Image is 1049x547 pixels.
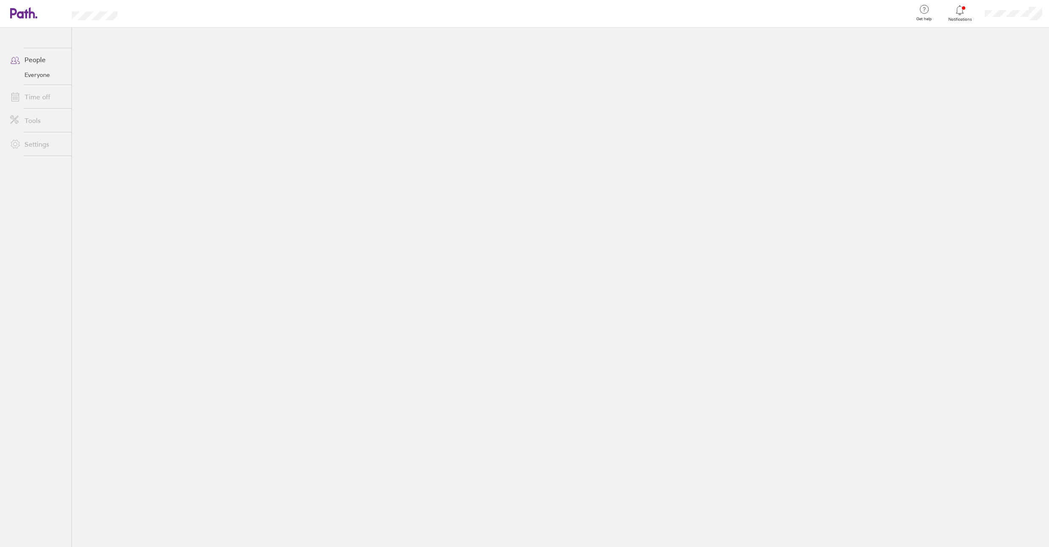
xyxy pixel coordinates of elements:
a: Tools [3,112,71,129]
a: Settings [3,136,71,153]
a: People [3,51,71,68]
span: Get help [910,16,938,22]
a: Everyone [3,68,71,82]
span: Notifications [946,17,974,22]
a: Notifications [946,4,974,22]
a: Time off [3,88,71,105]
